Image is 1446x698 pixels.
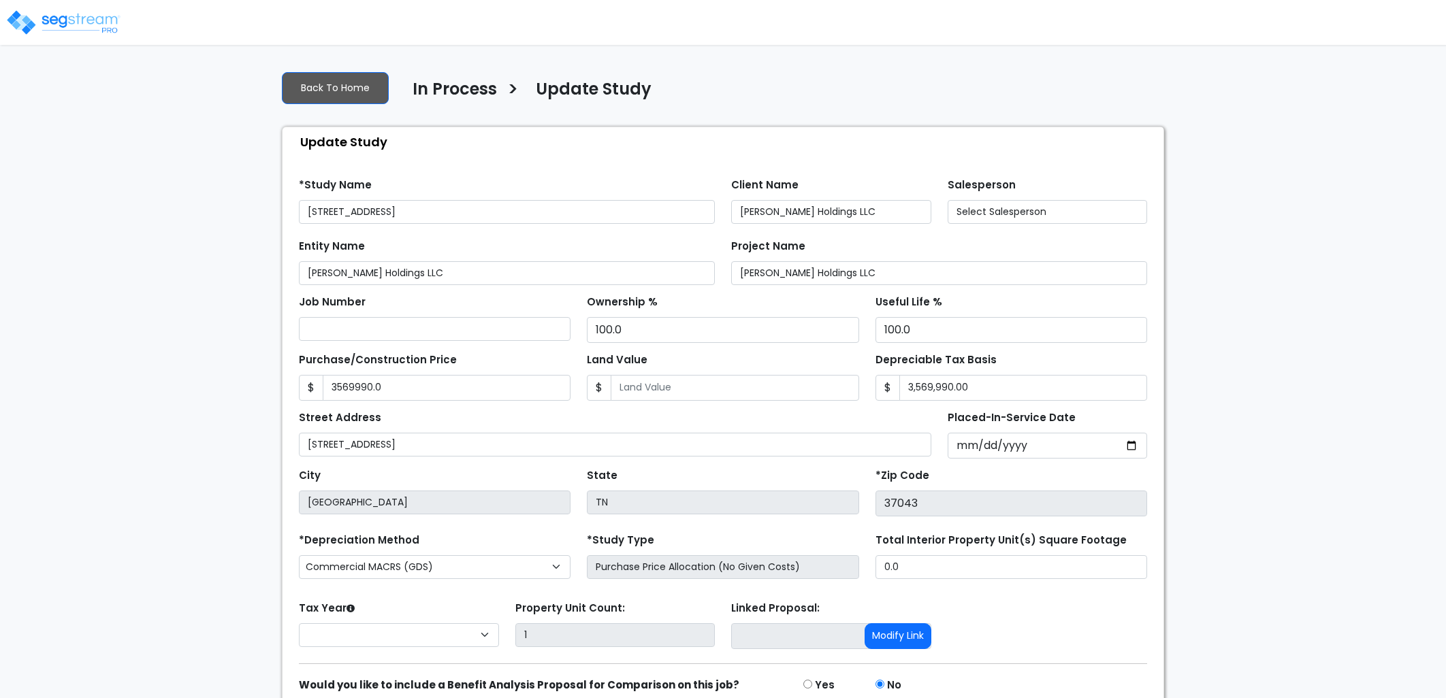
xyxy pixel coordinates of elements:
[299,678,739,692] strong: Would you like to include a Benefit Analysis Proposal for Comparison on this job?
[299,352,457,368] label: Purchase/Construction Price
[299,178,372,193] label: *Study Name
[402,80,497,108] a: In Process
[731,261,1147,285] input: Project Name
[731,601,820,616] label: Linked Proposal:
[515,601,625,616] label: Property Unit Count:
[587,533,654,548] label: *Study Type
[515,623,716,647] input: Building Count
[299,433,931,456] input: Street Address
[323,375,571,401] input: Purchase or Construction Price
[948,178,1016,193] label: Salesperson
[587,352,647,368] label: Land Value
[587,375,611,401] span: $
[875,375,900,401] span: $
[299,533,419,548] label: *Depreciation Method
[299,261,715,285] input: Entity Name
[731,200,931,224] input: Client Name
[899,375,1147,401] input: 0.00
[299,239,365,254] label: Entity Name
[299,410,381,426] label: Street Address
[587,295,658,310] label: Ownership %
[875,352,997,368] label: Depreciable Tax Basis
[507,78,519,105] h3: >
[875,295,942,310] label: Useful Life %
[299,468,321,484] label: City
[731,239,805,254] label: Project Name
[299,375,323,401] span: $
[875,468,929,484] label: *Zip Code
[299,601,355,616] label: Tax Year
[526,80,652,108] a: Update Study
[815,678,835,693] label: Yes
[299,200,715,224] input: Study Name
[875,491,1147,516] input: Zip Code
[536,80,652,103] h4: Update Study
[413,80,497,103] h4: In Process
[865,623,931,649] button: Modify Link
[875,555,1147,579] input: total square foot
[282,72,389,104] a: Back To Home
[875,533,1127,548] label: Total Interior Property Unit(s) Square Footage
[289,127,1163,156] div: Update Study
[587,468,617,484] label: State
[875,317,1147,343] input: Depreciation
[887,678,901,693] label: No
[731,178,799,193] label: Client Name
[948,410,1076,426] label: Placed-In-Service Date
[587,317,858,343] input: Ownership
[5,9,121,36] img: logo_pro_r.png
[299,295,366,310] label: Job Number
[611,375,858,401] input: Land Value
